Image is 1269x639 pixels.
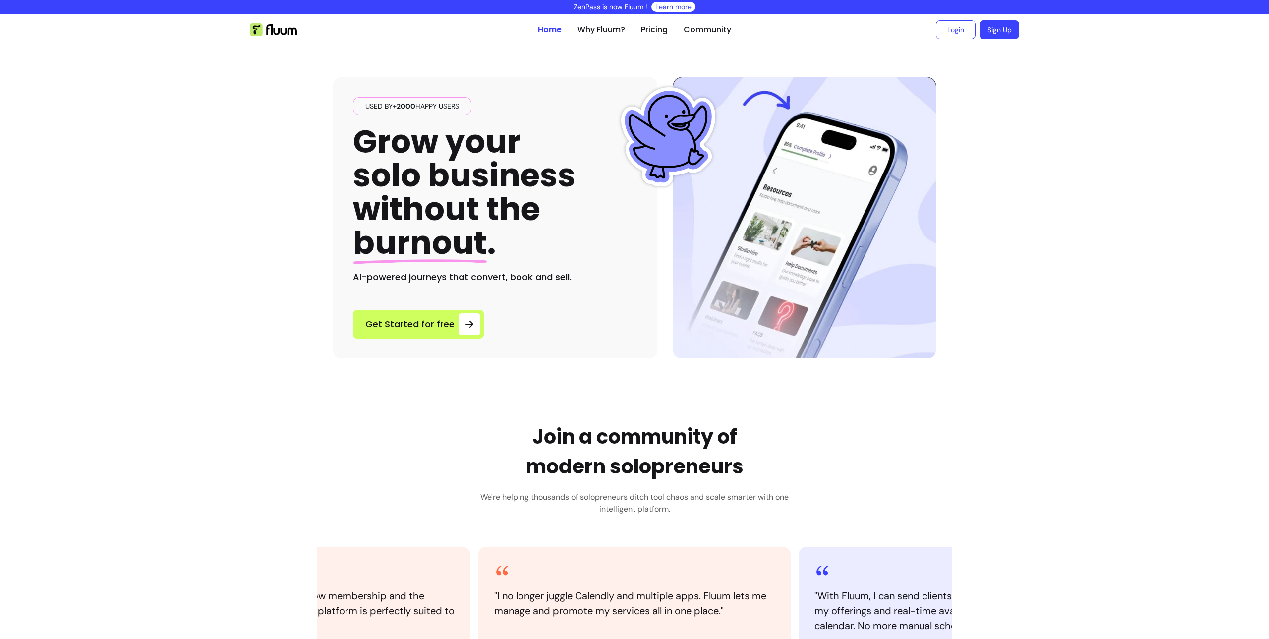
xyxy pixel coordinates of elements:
[936,20,976,39] a: Login
[393,102,415,111] span: +2000
[814,588,1095,633] blockquote: " With Fluum, I can send clients to a single page showcasing all my offerings and real-time avail...
[538,24,562,36] a: Home
[361,101,463,111] span: Used by happy users
[353,125,576,260] h1: Grow your solo business without the .
[673,77,936,358] img: Hero
[980,20,1019,39] a: Sign Up
[526,422,744,481] h2: Join a community of modern solopreneurs
[494,588,775,618] blockquote: " I no longer juggle Calendly and multiple apps. Fluum lets me manage and promote my services all...
[577,24,625,36] a: Why Fluum?
[574,2,647,12] p: ZenPass is now Fluum !
[353,310,484,339] a: Get Started for free
[641,24,668,36] a: Pricing
[353,221,487,265] span: burnout
[250,23,297,36] img: Fluum Logo
[353,270,637,284] h2: AI-powered journeys that convert, book and sell.
[619,87,718,186] img: Fluum Duck sticker
[473,491,796,515] h3: We're helping thousands of solopreneurs ditch tool chaos and scale smarter with one intelligent p...
[684,24,731,36] a: Community
[655,2,692,12] a: Learn more
[365,317,455,331] span: Get Started for free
